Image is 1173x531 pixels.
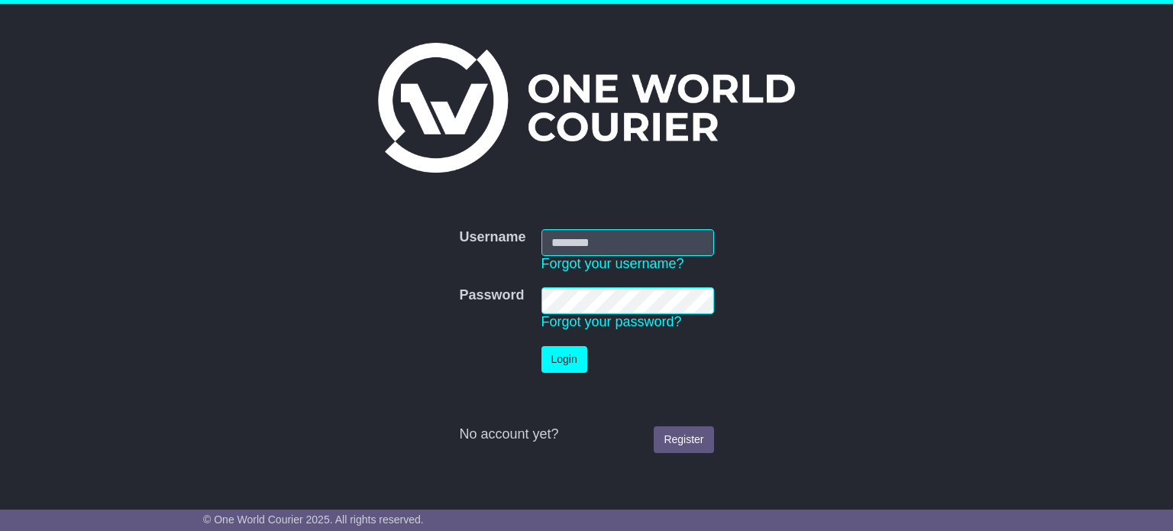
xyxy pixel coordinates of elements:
[459,426,713,443] div: No account yet?
[459,287,524,304] label: Password
[541,346,587,373] button: Login
[541,256,684,271] a: Forgot your username?
[459,229,525,246] label: Username
[541,314,682,329] a: Forgot your password?
[203,513,424,526] span: © One World Courier 2025. All rights reserved.
[378,43,795,173] img: One World
[654,426,713,453] a: Register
